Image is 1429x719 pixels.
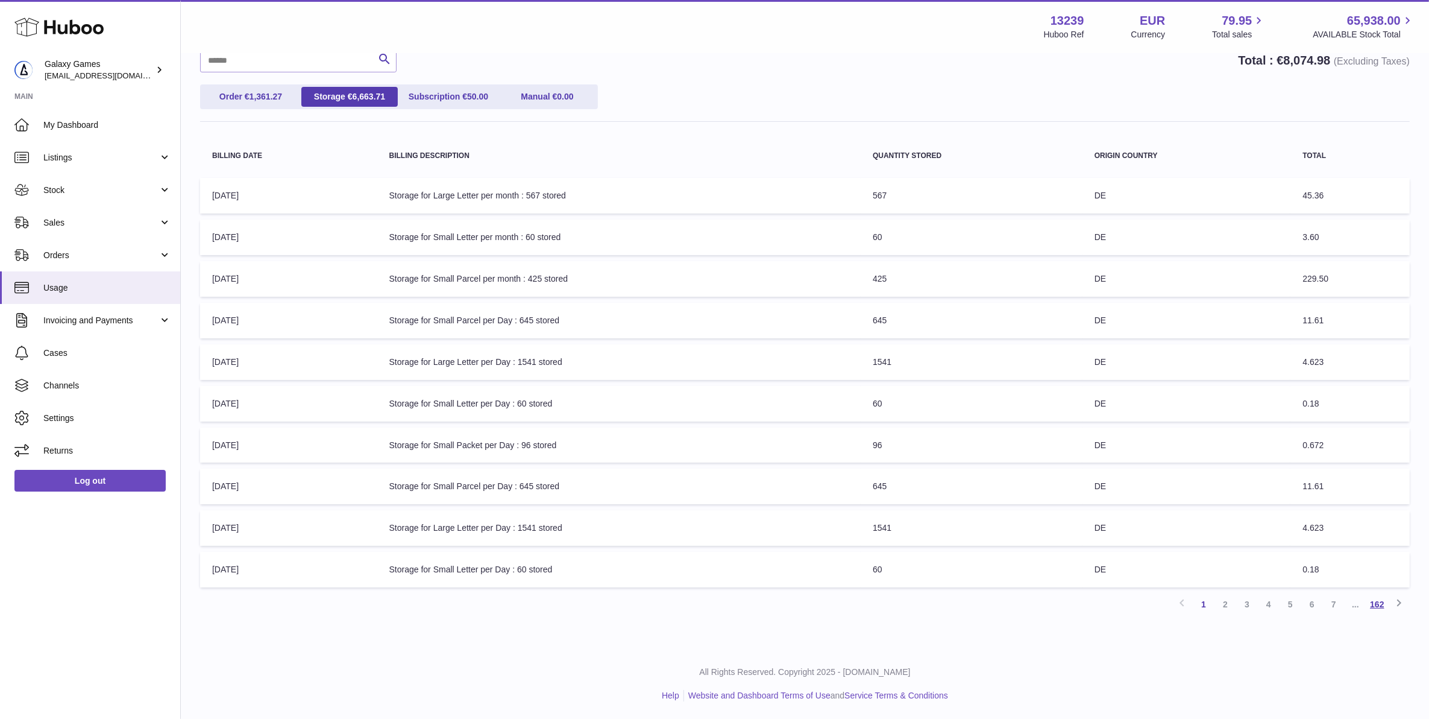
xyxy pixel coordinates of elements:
[1082,386,1291,422] td: DE
[1082,178,1291,214] td: DE
[43,152,159,163] span: Listings
[1082,510,1291,546] td: DE
[1193,594,1214,615] a: 1
[1302,191,1324,200] span: 45.36
[1302,399,1319,408] span: 0.18
[190,667,1419,678] p: All Rights Reserved. Copyright 2025 - [DOMAIN_NAME]
[43,347,171,359] span: Cases
[43,217,159,229] span: Sales
[200,140,377,172] th: Billing Date
[1302,357,1324,367] span: 4.623
[1082,428,1291,463] td: DE
[43,315,159,326] span: Invoicing and Payments
[1082,140,1291,172] th: Origin Country
[1313,13,1415,40] a: 65,938.00 AVAILABLE Stock Total
[499,87,595,107] a: Manual €0.00
[1082,303,1291,338] td: DE
[14,61,33,79] img: internalAdmin-13239@internal.huboo.com
[1313,29,1415,40] span: AVAILABLE Stock Total
[1323,594,1345,615] a: 7
[1222,13,1252,29] span: 79.95
[844,691,948,700] a: Service Terms & Conditions
[200,303,377,338] td: [DATE]
[861,428,1082,463] td: 96
[200,469,377,504] td: [DATE]
[43,380,171,391] span: Channels
[1082,261,1291,297] td: DE
[377,344,861,380] td: Storage for Large Letter per Day : 1541 stored
[1212,29,1266,40] span: Total sales
[861,303,1082,338] td: 645
[1345,594,1366,615] span: ...
[1082,344,1291,380] td: DE
[1302,232,1319,242] span: 3.60
[377,140,861,172] th: Billing Description
[377,261,861,297] td: Storage for Small Parcel per month : 425 stored
[1284,54,1331,67] span: 8,074.98
[1347,13,1401,29] span: 65,938.00
[43,413,171,424] span: Settings
[1302,523,1324,533] span: 4.623
[1302,274,1328,283] span: 229.50
[43,250,159,261] span: Orders
[1301,594,1323,615] a: 6
[200,552,377,588] td: [DATE]
[43,185,159,196] span: Stock
[1258,594,1280,615] a: 4
[861,344,1082,380] td: 1541
[1302,440,1324,450] span: 0.672
[1214,594,1236,615] a: 2
[200,386,377,422] td: [DATE]
[200,178,377,214] td: [DATE]
[1236,594,1258,615] a: 3
[861,220,1082,255] td: 60
[377,428,861,463] td: Storage for Small Packet per Day : 96 stored
[688,691,831,700] a: Website and Dashboard Terms of Use
[861,386,1082,422] td: 60
[43,119,171,131] span: My Dashboard
[1051,13,1084,29] strong: 13239
[1082,552,1291,588] td: DE
[861,552,1082,588] td: 60
[45,71,177,80] span: [EMAIL_ADDRESS][DOMAIN_NAME]
[377,220,861,255] td: Storage for Small Letter per month : 60 stored
[1302,481,1324,491] span: 11.61
[250,92,283,101] span: 1,361.27
[861,510,1082,546] td: 1541
[1082,220,1291,255] td: DE
[203,87,299,107] a: Order €1,361.27
[377,303,861,338] td: Storage for Small Parcel per Day : 645 stored
[1140,13,1165,29] strong: EUR
[377,510,861,546] td: Storage for Large Letter per Day : 1541 stored
[557,92,573,101] span: 0.00
[200,220,377,255] td: [DATE]
[662,691,679,700] a: Help
[45,59,153,81] div: Galaxy Games
[861,469,1082,504] td: 645
[200,510,377,546] td: [DATE]
[200,428,377,463] td: [DATE]
[1280,594,1301,615] a: 5
[1212,13,1266,40] a: 79.95 Total sales
[684,690,948,702] li: and
[1302,315,1324,325] span: 11.61
[43,282,171,294] span: Usage
[200,344,377,380] td: [DATE]
[861,178,1082,214] td: 567
[467,92,488,101] span: 50.00
[43,445,171,457] span: Returns
[377,178,861,214] td: Storage for Large Letter per month : 567 stored
[1044,29,1084,40] div: Huboo Ref
[377,386,861,422] td: Storage for Small Letter per Day : 60 stored
[377,469,861,504] td: Storage for Small Parcel per Day : 645 stored
[1290,140,1410,172] th: Total
[1238,54,1410,67] strong: Total : €
[1366,594,1388,615] a: 162
[353,92,386,101] span: 6,663.71
[1131,29,1166,40] div: Currency
[200,261,377,297] td: [DATE]
[861,261,1082,297] td: 425
[377,552,861,588] td: Storage for Small Letter per Day : 60 stored
[14,470,166,492] a: Log out
[861,140,1082,172] th: Quantity Stored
